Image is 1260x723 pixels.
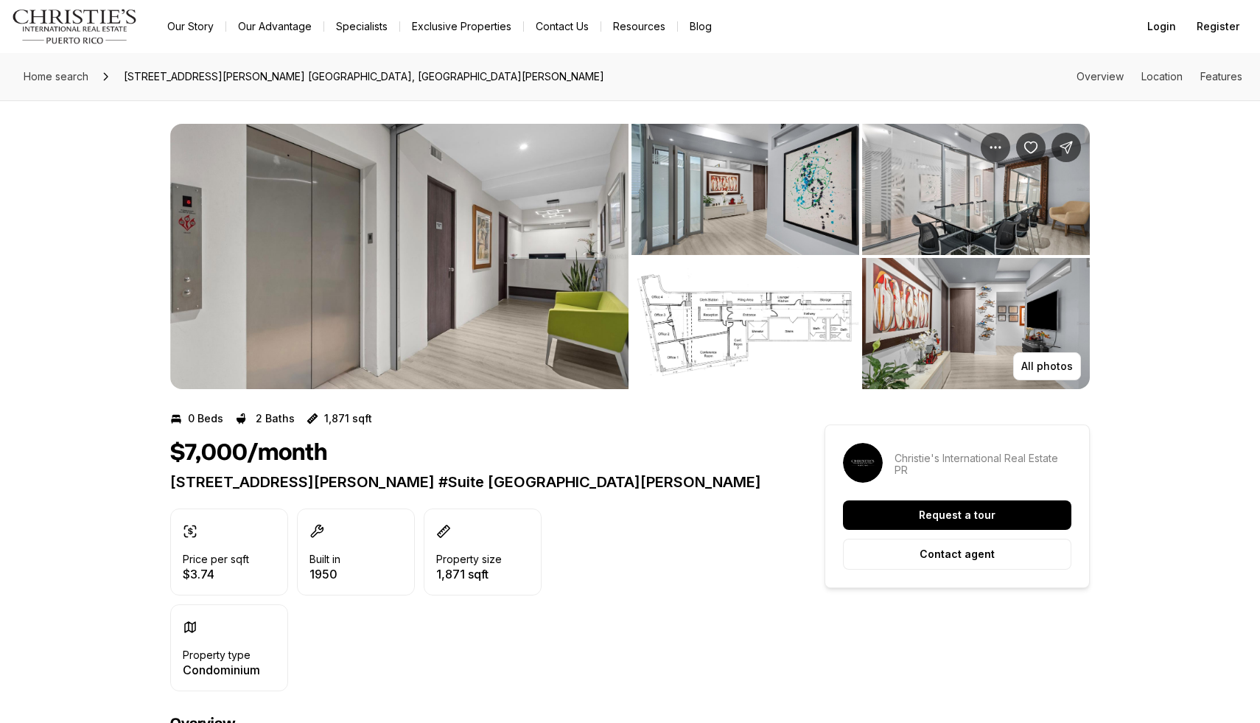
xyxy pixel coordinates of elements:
[155,16,225,37] a: Our Story
[920,548,995,560] p: Contact agent
[170,124,629,389] li: 1 of 6
[170,124,1090,389] div: Listing Photos
[183,664,260,676] p: Condominium
[843,500,1071,530] button: Request a tour
[678,16,724,37] a: Blog
[981,133,1010,162] button: Property options
[1147,21,1176,32] span: Login
[256,413,295,425] p: 2 Baths
[1141,70,1183,83] a: Skip to: Location
[895,453,1071,476] p: Christie's International Real Estate PR
[862,124,1090,255] button: View image gallery
[170,473,771,491] p: [STREET_ADDRESS][PERSON_NAME] #Suite [GEOGRAPHIC_DATA][PERSON_NAME]
[919,509,995,521] p: Request a tour
[1013,352,1081,380] button: All photos
[843,539,1071,570] button: Contact agent
[436,568,502,580] p: 1,871 sqft
[631,258,859,389] button: View image gallery
[324,413,372,425] p: 1,871 sqft
[862,258,1090,389] button: View image gallery
[400,16,523,37] a: Exclusive Properties
[1021,360,1073,372] p: All photos
[183,568,249,580] p: $3.74
[324,16,399,37] a: Specialists
[309,568,340,580] p: 1950
[524,16,601,37] button: Contact Us
[631,124,1090,389] li: 2 of 6
[1188,12,1248,41] button: Register
[188,413,223,425] p: 0 Beds
[183,553,249,565] p: Price per sqft
[1051,133,1081,162] button: Share Property: 301 GALLARDO OFFICE BLDG. #Suite M
[1016,133,1046,162] button: Save Property: 301 GALLARDO OFFICE BLDG. #Suite M
[170,439,327,467] h1: $7,000/month
[170,124,629,389] button: View image gallery
[12,9,138,44] img: logo
[118,65,610,88] span: [STREET_ADDRESS][PERSON_NAME] [GEOGRAPHIC_DATA], [GEOGRAPHIC_DATA][PERSON_NAME]
[1200,70,1242,83] a: Skip to: Features
[18,65,94,88] a: Home search
[436,553,502,565] p: Property size
[24,70,88,83] span: Home search
[309,553,340,565] p: Built in
[631,124,859,255] button: View image gallery
[226,16,323,37] a: Our Advantage
[1077,71,1242,83] nav: Page section menu
[183,649,251,661] p: Property type
[601,16,677,37] a: Resources
[1197,21,1239,32] span: Register
[1077,70,1124,83] a: Skip to: Overview
[1138,12,1185,41] button: Login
